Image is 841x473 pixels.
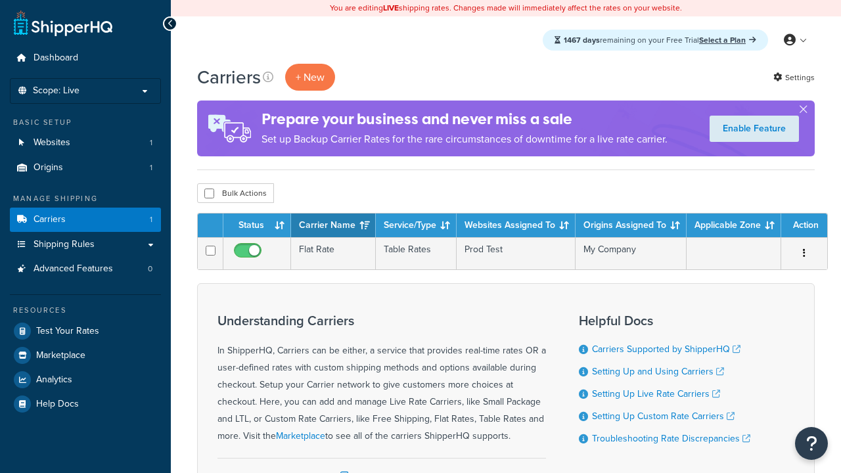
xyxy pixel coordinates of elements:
[10,156,161,180] a: Origins 1
[261,108,668,130] h4: Prepare your business and never miss a sale
[10,233,161,257] a: Shipping Rules
[36,350,85,361] span: Marketplace
[14,10,112,36] a: ShipperHQ Home
[592,409,735,423] a: Setting Up Custom Rate Carriers
[10,392,161,416] a: Help Docs
[10,208,161,232] a: Carriers 1
[10,156,161,180] li: Origins
[710,116,799,142] a: Enable Feature
[10,208,161,232] li: Carriers
[150,214,152,225] span: 1
[376,214,457,237] th: Service/Type: activate to sort column ascending
[36,374,72,386] span: Analytics
[33,85,80,97] span: Scope: Live
[10,117,161,128] div: Basic Setup
[291,237,376,269] td: Flat Rate
[291,214,376,237] th: Carrier Name: activate to sort column ascending
[10,305,161,316] div: Resources
[564,34,600,46] strong: 1467 days
[687,214,781,237] th: Applicable Zone: activate to sort column ascending
[376,237,457,269] td: Table Rates
[699,34,756,46] a: Select a Plan
[150,137,152,148] span: 1
[576,237,687,269] td: My Company
[592,432,750,445] a: Troubleshooting Rate Discrepancies
[10,319,161,343] a: Test Your Rates
[773,68,815,87] a: Settings
[457,214,576,237] th: Websites Assigned To: activate to sort column ascending
[781,214,827,237] th: Action
[10,131,161,155] li: Websites
[10,46,161,70] a: Dashboard
[197,64,261,90] h1: Carriers
[543,30,768,51] div: remaining on your Free Trial
[197,183,274,203] button: Bulk Actions
[148,263,152,275] span: 0
[34,53,78,64] span: Dashboard
[34,239,95,250] span: Shipping Rules
[10,257,161,281] li: Advanced Features
[795,427,828,460] button: Open Resource Center
[10,257,161,281] a: Advanced Features 0
[383,2,399,14] b: LIVE
[579,313,750,328] h3: Helpful Docs
[592,387,720,401] a: Setting Up Live Rate Carriers
[276,429,325,443] a: Marketplace
[34,263,113,275] span: Advanced Features
[592,342,740,356] a: Carriers Supported by ShipperHQ
[285,64,335,91] button: + New
[457,237,576,269] td: Prod Test
[217,313,546,445] div: In ShipperHQ, Carriers can be either, a service that provides real-time rates OR a user-defined r...
[10,193,161,204] div: Manage Shipping
[592,365,724,378] a: Setting Up and Using Carriers
[10,344,161,367] a: Marketplace
[34,162,63,173] span: Origins
[150,162,152,173] span: 1
[197,101,261,156] img: ad-rules-rateshop-fe6ec290ccb7230408bd80ed9643f0289d75e0ffd9eb532fc0e269fcd187b520.png
[36,326,99,337] span: Test Your Rates
[217,313,546,328] h3: Understanding Carriers
[34,214,66,225] span: Carriers
[10,368,161,392] a: Analytics
[223,214,291,237] th: Status: activate to sort column ascending
[576,214,687,237] th: Origins Assigned To: activate to sort column ascending
[261,130,668,148] p: Set up Backup Carrier Rates for the rare circumstances of downtime for a live rate carrier.
[34,137,70,148] span: Websites
[36,399,79,410] span: Help Docs
[10,131,161,155] a: Websites 1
